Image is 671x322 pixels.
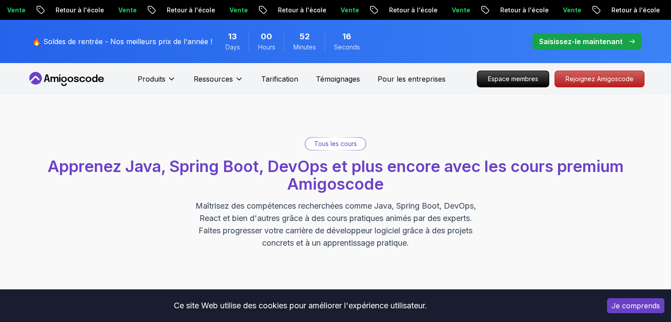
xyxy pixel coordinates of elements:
font: Vente [451,6,470,14]
font: Vente [562,6,581,14]
font: Témoignages [316,75,360,83]
font: Retour à l'école [389,6,437,14]
font: Produits [138,75,165,83]
a: Pour les entreprises [378,74,446,84]
font: Espace membres [488,75,538,82]
font: Vente [340,6,359,14]
font: 🔥 Soldes de rentrée - Nos meilleurs prix de l'année ! [32,37,212,46]
font: Retour à l'école [166,6,215,14]
font: Apprenez Java, Spring Boot, DevOps et plus encore avec les cours premium Amigoscode [48,157,624,194]
font: Rejoignez Amigoscode [566,75,634,82]
a: Espace membres [477,71,549,87]
font: Retour à l'école [277,6,326,14]
a: Témoignages [316,74,360,84]
span: 13 Days [228,30,237,43]
a: Rejoignez Amigoscode [555,71,645,87]
font: Pour les entreprises [378,75,446,83]
span: Minutes [293,43,316,52]
button: Ressources [194,74,244,91]
font: Vente [7,6,25,14]
font: Saisissez-le maintenant [539,37,622,46]
font: Ce site Web utilise des cookies pour améliorer l'expérience utilisateur. [174,301,427,310]
span: Days [225,43,240,52]
font: Retour à l'école [611,6,660,14]
font: Ressources [194,75,233,83]
span: Hours [258,43,275,52]
font: Vente [118,6,136,14]
span: 52 Minutes [300,30,310,43]
font: Tarification [261,75,298,83]
button: Accepter les cookies [607,298,664,313]
span: 0 Hours [261,30,272,43]
font: Je comprends [611,301,660,310]
button: Produits [138,74,176,91]
span: Seconds [334,43,360,52]
font: Vente [229,6,247,14]
font: Retour à l'école [500,6,548,14]
font: Maîtrisez des compétences recherchées comme Java, Spring Boot, DevOps, React et bien d'autres grâ... [195,201,476,247]
span: 16 Seconds [342,30,351,43]
a: Tarification [261,74,298,84]
font: Retour à l'école [55,6,104,14]
font: Tous les cours [314,140,357,147]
